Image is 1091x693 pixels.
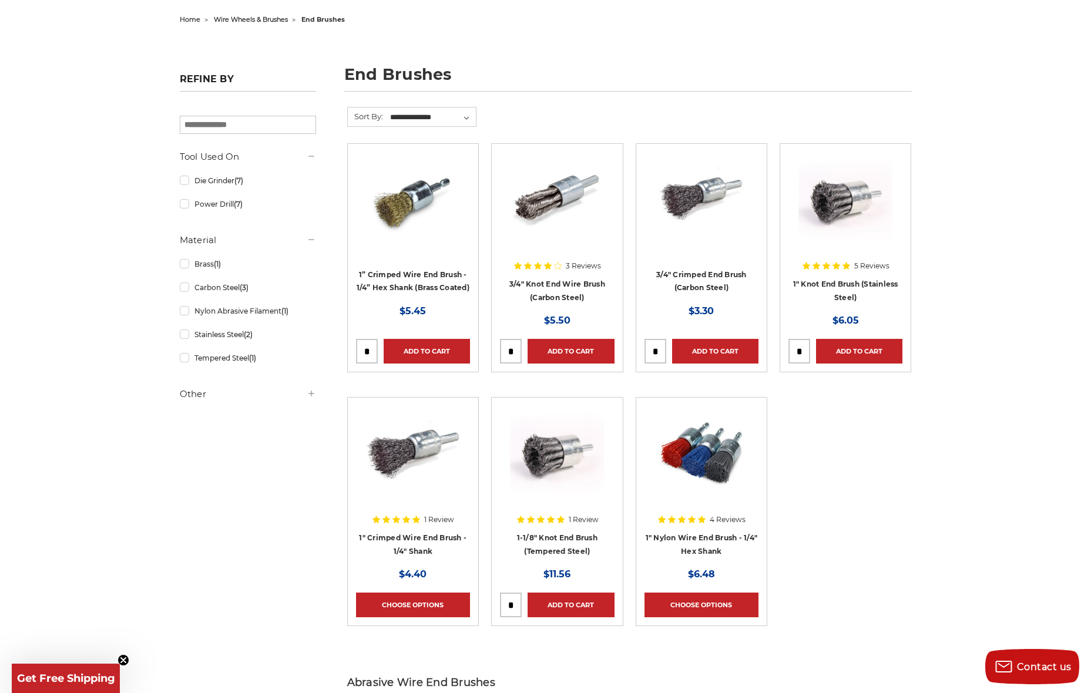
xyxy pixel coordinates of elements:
a: 1 inch nylon wire end brush [644,406,758,520]
a: Twist Knot End Brush [500,152,614,266]
a: Tempered Steel [180,348,316,368]
span: 1 Review [569,516,599,523]
span: $11.56 [543,568,570,580]
img: brass coated 1 inch end brush [366,152,460,246]
h5: Other [180,387,316,401]
a: 1" Crimped Wire End Brush - 1/4" Shank [356,406,470,520]
a: brass coated 1 inch end brush [356,152,470,266]
a: Nylon Abrasive Filament [180,301,316,321]
span: 5 Reviews [854,263,889,270]
button: Close teaser [118,654,129,666]
h5: Tool Used On [180,150,316,164]
span: (7) [234,176,243,185]
span: $5.50 [544,315,570,326]
span: end brushes [301,15,345,23]
span: 4 Reviews [710,516,746,523]
a: Choose Options [356,593,470,617]
span: $4.40 [399,568,427,580]
h1: end brushes [344,66,912,92]
span: $3.30 [689,305,714,317]
a: home [180,15,200,23]
a: Power Drill [180,194,316,214]
a: 1" Crimped Wire End Brush - 1/4" Shank [359,533,466,556]
a: Die Grinder [180,170,316,191]
img: Knotted End Brush [510,406,604,500]
span: (1) [249,354,256,362]
div: Get Free ShippingClose teaser [12,664,120,693]
span: $5.45 [400,305,426,317]
a: wire wheels & brushes [214,15,288,23]
a: 3/4" Crimped End Brush (Carbon Steel) [656,270,747,292]
a: Add to Cart [384,339,470,364]
span: (1) [214,260,221,268]
a: Add to Cart [816,339,902,364]
span: 1 Review [424,516,454,523]
a: Carbon Steel [180,277,316,298]
a: 3/4" Crimped End Brush (Carbon Steel) [644,152,758,266]
span: (3) [240,283,249,292]
span: Get Free Shipping [17,672,115,685]
a: 1” Crimped Wire End Brush - 1/4” Hex Shank (Brass Coated) [357,270,469,292]
img: Twist Knot End Brush [510,152,604,246]
label: Sort By: [348,107,383,125]
img: 3/4" Crimped End Brush (Carbon Steel) [654,152,748,246]
a: Add to Cart [528,339,614,364]
span: $6.48 [688,568,715,580]
a: 1-1/8" Knot End Brush (Tempered Steel) [517,533,597,556]
a: Add to Cart [672,339,758,364]
a: Stainless Steel [180,324,316,345]
span: (1) [281,307,288,315]
a: Choose Options [644,593,758,617]
a: Brass [180,254,316,274]
button: Contact us [985,649,1079,684]
span: 3 Reviews [566,263,601,270]
h5: Refine by [180,73,316,92]
span: Abrasive Wire End Brushes [347,676,495,689]
a: 1" Nylon Wire End Brush - 1/4" Hex Shank [646,533,758,556]
span: (7) [234,200,243,208]
span: Contact us [1017,661,1072,672]
a: 1" Knot End Brush (Stainless Steel) [793,280,898,302]
span: $6.05 [832,315,859,326]
a: Knotted End Brush [788,152,902,266]
a: Add to Cart [528,593,614,617]
h5: Material [180,233,316,247]
img: 1" Crimped Wire End Brush - 1/4" Shank [366,406,460,500]
span: (2) [244,330,253,339]
select: Sort By: [388,109,476,126]
img: 1 inch nylon wire end brush [654,406,748,500]
a: 3/4" Knot End Wire Brush (Carbon Steel) [509,280,605,302]
a: Knotted End Brush [500,406,614,520]
img: Knotted End Brush [798,152,892,246]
